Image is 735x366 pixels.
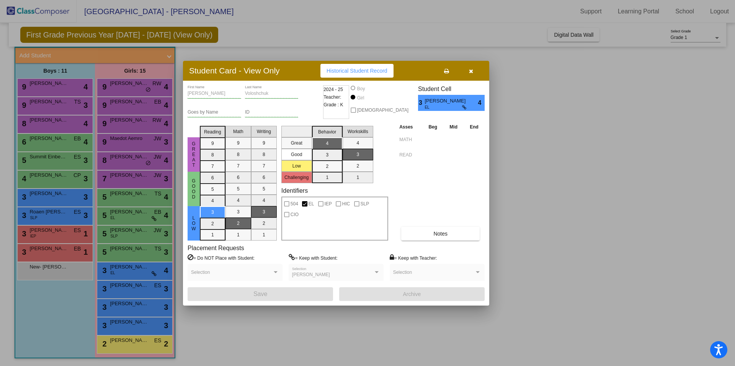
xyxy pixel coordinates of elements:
th: End [464,123,485,131]
span: 504 [291,199,298,208]
label: Placement Requests [188,244,244,252]
span: [PERSON_NAME] [425,97,467,105]
span: 2024 - 25 [323,86,343,93]
div: Girl [357,94,364,101]
span: Teacher: [323,93,341,101]
h3: Student Cell [418,85,485,93]
input: assessment [399,134,420,145]
button: Save [188,287,333,301]
button: Notes [401,227,480,241]
button: Archive [339,287,485,301]
label: = Do NOT Place with Student: [188,254,255,262]
span: Archive [403,291,421,297]
button: Historical Student Record [320,64,394,78]
span: EL [309,199,314,208]
span: Low [190,215,197,231]
th: Mid [443,123,464,131]
div: Boy [357,85,365,92]
span: 4 [478,98,485,107]
span: [PERSON_NAME] [292,272,330,277]
span: IEP [325,199,332,208]
span: Notes [433,231,448,237]
h3: Student Card - View Only [189,66,280,75]
span: Historical Student Record [327,68,387,74]
label: = Keep with Teacher: [390,254,437,262]
span: Grade : K [323,101,343,109]
span: 3 [418,98,425,107]
th: Asses [397,123,422,131]
span: SLP [361,199,369,208]
input: assessment [399,149,420,161]
th: Beg [422,123,443,131]
span: Save [253,291,267,297]
span: CIO [291,210,299,219]
span: EL [425,104,462,110]
span: Great [190,141,197,168]
input: goes by name [188,110,241,115]
span: HIC [342,199,350,208]
label: = Keep with Student: [289,254,338,262]
span: Good [190,178,197,200]
label: Identifiers [281,187,308,194]
span: [DEMOGRAPHIC_DATA] [357,106,408,115]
